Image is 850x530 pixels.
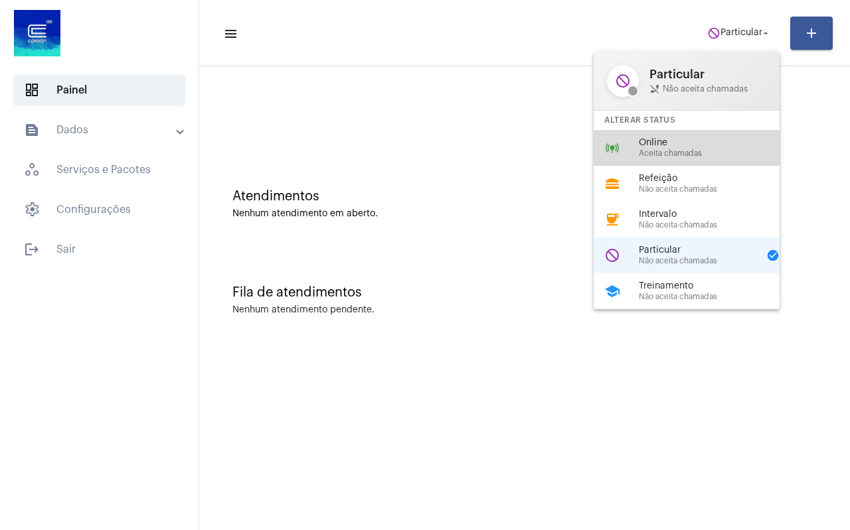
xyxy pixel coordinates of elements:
[604,283,620,299] mat-icon: school
[639,185,790,194] span: Não aceita chamadas
[639,221,790,230] span: Não aceita chamadas
[639,174,790,184] span: Refeição
[604,140,620,156] mat-icon: online_prediction
[607,65,639,97] mat-icon: do_not_disturb
[604,176,620,192] mat-icon: lunch_dining
[639,281,790,291] span: Treinamento
[604,247,620,263] mat-icon: do_not_disturb
[639,293,790,301] span: Não aceita chamadas
[639,138,790,148] span: Online
[639,245,758,255] span: Particular
[649,68,766,81] span: Particular
[604,212,620,228] mat-icon: coffee
[766,249,780,262] mat-icon: check_circle
[594,111,780,130] div: Alterar Status
[649,84,660,94] mat-icon: phone_disabled
[649,84,766,94] span: Não aceita chamadas
[639,210,790,220] span: Intervalo
[639,149,790,158] span: Aceita chamadas
[639,257,758,265] span: Não aceita chamadas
